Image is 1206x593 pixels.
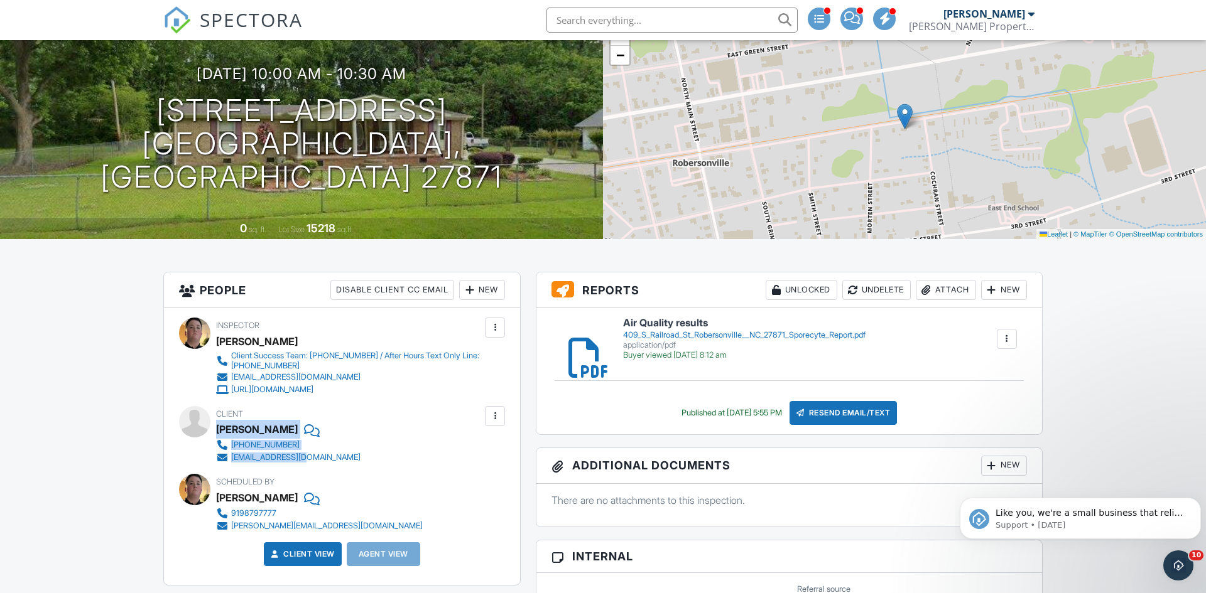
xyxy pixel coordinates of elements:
a: [PHONE_NUMBER] [216,439,361,451]
div: application/pdf [623,340,866,350]
div: Published at [DATE] 5:55 PM [682,408,782,418]
span: 10 [1189,550,1203,560]
h3: [DATE] 10:00 am - 10:30 am [197,65,406,82]
div: [EMAIL_ADDRESS][DOMAIN_NAME] [231,452,361,462]
a: © MapTiler [1073,230,1107,238]
div: [EMAIL_ADDRESS][DOMAIN_NAME] [231,372,361,382]
div: Client Success Team: [PHONE_NUMBER] / After Hours Text Only Line: [PHONE_NUMBER] [231,351,482,371]
span: − [616,47,624,63]
p: There are no attachments to this inspection. [551,493,1027,507]
h3: People [164,272,520,308]
div: New [459,280,505,300]
a: [URL][DOMAIN_NAME] [216,383,482,396]
a: Air Quality results 409_S_Railroad_St_Robersonville__NC_27871_Sporecyte_Report.pdf application/pd... [623,318,866,360]
a: SPECTORA [163,17,303,43]
h6: Air Quality results [623,318,866,329]
iframe: Intercom live chat [1163,550,1193,580]
span: Client [216,409,243,419]
div: 409_S_Railroad_St_Robersonville__NC_27871_Sporecyte_Report.pdf [623,330,866,340]
div: [URL][DOMAIN_NAME] [231,385,313,395]
div: [PERSON_NAME] [216,488,298,507]
span: Like you, we're a small business that relies on reviews to grow. If you have a few minutes, we'd ... [41,36,229,97]
div: [PERSON_NAME] [943,8,1025,20]
img: Marker [897,104,913,129]
span: Inspector [216,321,259,330]
a: Zoom out [611,46,629,65]
span: sq. ft. [249,225,266,234]
span: | [1070,230,1072,238]
iframe: Intercom notifications message [955,471,1206,559]
div: Disable Client CC Email [330,280,454,300]
span: Scheduled By [216,477,274,486]
div: [PERSON_NAME] [216,420,298,439]
h3: Internal [536,540,1042,573]
div: 9198797777 [231,508,276,518]
div: Undelete [842,280,911,300]
div: [PHONE_NUMBER] [231,440,300,450]
div: Resend Email/Text [790,401,898,425]
div: Buyer viewed [DATE] 8:12 am [623,350,866,360]
div: 15218 [307,222,335,235]
a: [EMAIL_ADDRESS][DOMAIN_NAME] [216,451,361,464]
h3: Reports [536,272,1042,308]
div: [PERSON_NAME][EMAIL_ADDRESS][DOMAIN_NAME] [231,521,423,531]
div: 0 [240,222,247,235]
h1: [STREET_ADDRESS] [GEOGRAPHIC_DATA], [GEOGRAPHIC_DATA] 27871 [20,94,583,193]
h3: Additional Documents [536,448,1042,484]
a: [EMAIL_ADDRESS][DOMAIN_NAME] [216,371,482,383]
div: [PERSON_NAME] [216,332,298,351]
a: 9198797777 [216,507,423,520]
img: The Best Home Inspection Software - Spectora [163,6,191,34]
span: SPECTORA [200,6,303,33]
span: Lot Size [278,225,305,234]
a: [PERSON_NAME][EMAIL_ADDRESS][DOMAIN_NAME] [216,520,423,532]
div: New [981,280,1027,300]
a: Leaflet [1040,230,1068,238]
a: Client View [268,548,335,560]
div: New [981,456,1027,476]
p: Message from Support, sent 2d ago [41,48,231,60]
a: Client Success Team: [PHONE_NUMBER] / After Hours Text Only Line: [PHONE_NUMBER] [216,351,482,371]
span: sq.ft. [337,225,353,234]
div: Webb Property Inspection [909,20,1035,33]
div: Attach [916,280,976,300]
a: © OpenStreetMap contributors [1109,230,1203,238]
input: Search everything... [546,8,798,33]
div: Unlocked [766,280,837,300]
